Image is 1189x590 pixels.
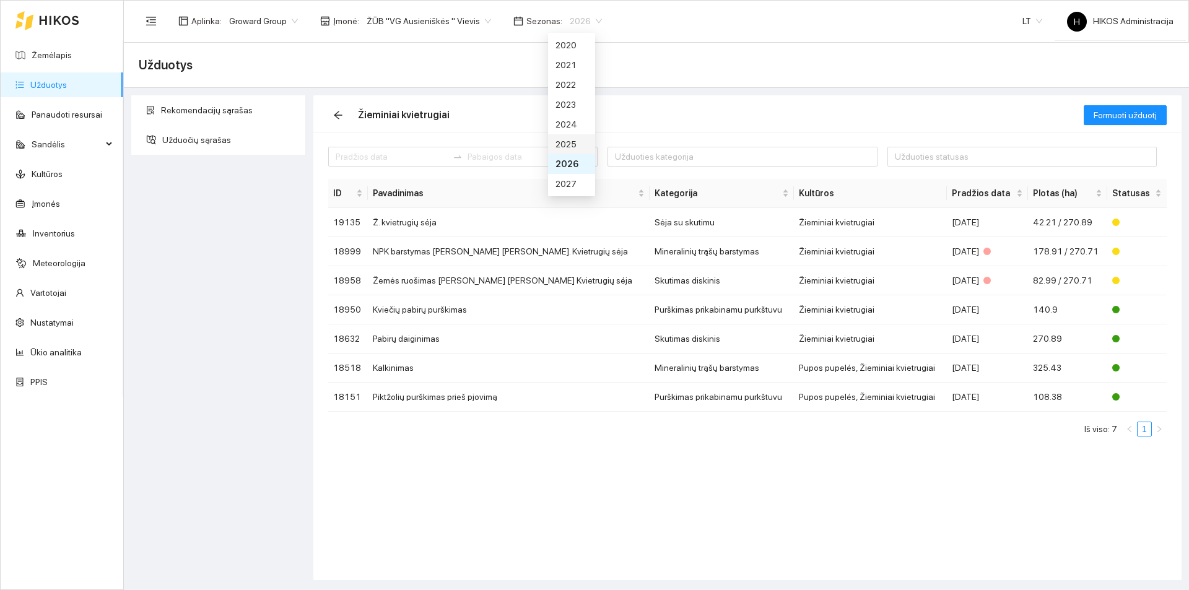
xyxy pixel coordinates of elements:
span: 2026 [570,12,602,30]
td: Žemės ruošimas [PERSON_NAME] [PERSON_NAME] Kvietrugių sėja [368,266,650,295]
a: Meteorologija [33,258,85,268]
td: Žieminiai kvietrugiai [794,295,947,324]
span: Statusas [1112,186,1152,200]
td: 18632 [328,324,368,354]
td: 18151 [328,383,368,412]
span: layout [178,16,188,26]
div: 2020 [548,35,595,55]
div: 2026 [555,157,588,171]
button: menu-fold [139,9,163,33]
span: Įmonė : [333,14,359,28]
div: 2022 [548,75,595,95]
div: 2021 [548,55,595,75]
td: Pupos pupelės, Žieminiai kvietrugiai [794,354,947,383]
td: Kviečių pabirų purškimas [368,295,650,324]
span: arrow-left [329,110,347,120]
td: Skutimas diskinis [650,266,793,295]
span: 178.91 / 270.71 [1033,246,1099,256]
a: Ūkio analitika [30,347,82,357]
td: 108.38 [1028,383,1107,412]
div: [DATE] [952,361,1023,375]
td: Pabirų daiginimas [368,324,650,354]
th: this column's title is Kategorija,this column is sortable [650,179,793,208]
a: PPIS [30,377,48,387]
li: 1 [1137,422,1152,436]
td: 18999 [328,237,368,266]
th: this column's title is Pavadinimas,this column is sortable [368,179,650,208]
span: Užduotys [139,55,193,75]
span: Užduočių sąrašas [162,128,296,152]
td: Mineralinių trąšų barstymas [650,354,793,383]
a: Vartotojai [30,288,66,298]
td: 325.43 [1028,354,1107,383]
td: Žieminiai kvietrugiai [794,237,947,266]
div: Žieminiai kvietrugiai [358,107,450,123]
td: Purškimas prikabinamu purkštuvu [650,383,793,412]
span: ID [333,186,354,200]
a: Įmonės [32,199,60,209]
a: Kultūros [32,169,63,179]
td: Kalkinimas [368,354,650,383]
span: menu-fold [146,15,157,27]
span: shop [320,16,330,26]
td: 19135 [328,208,368,237]
th: this column's title is Pradžios data,this column is sortable [947,179,1028,208]
span: Sezonas : [526,14,562,28]
th: this column's title is Plotas (ha),this column is sortable [1028,179,1107,208]
li: Iš viso: 7 [1084,422,1117,436]
div: 2027 [548,174,595,194]
div: 2025 [555,137,588,151]
td: NPK barstymas [PERSON_NAME] [PERSON_NAME]. Kvietrugių sėja [368,237,650,266]
div: 2027 [555,177,588,191]
div: [DATE] [952,274,1023,287]
td: Mineralinių trąšų barstymas [650,237,793,266]
span: Aplinka : [191,14,222,28]
div: [DATE] [952,215,1023,229]
span: 42.21 / 270.89 [1033,217,1092,227]
th: Kultūros [794,179,947,208]
span: solution [146,106,155,115]
td: 270.89 [1028,324,1107,354]
button: left [1122,422,1137,436]
td: 140.9 [1028,295,1107,324]
div: 2020 [555,38,588,52]
span: Pradžios data [952,186,1014,200]
li: Atgal [1122,422,1137,436]
span: left [1126,425,1133,433]
a: Žemėlapis [32,50,72,60]
th: this column's title is ID,this column is sortable [328,179,368,208]
a: Panaudoti resursai [32,110,102,119]
div: 2026 [548,154,595,174]
td: Purškimas prikabinamu purkštuvu [650,295,793,324]
td: Ž. kvietrugių sėja [368,208,650,237]
td: Piktžolių purškimas prieš pjovimą [368,383,650,412]
span: calendar [513,16,523,26]
span: Rekomendacijų sąrašas [161,98,296,123]
button: right [1152,422,1167,436]
a: Inventorius [33,228,75,238]
a: Nustatymai [30,318,74,328]
div: 2025 [548,134,595,154]
div: 2023 [548,95,595,115]
td: Žieminiai kvietrugiai [794,266,947,295]
button: Formuoti užduotį [1084,105,1167,125]
div: 2022 [555,78,588,92]
div: [DATE] [952,245,1023,258]
div: 2024 [548,115,595,134]
a: Užduotys [30,80,67,90]
td: 18950 [328,295,368,324]
span: H [1074,12,1080,32]
li: Pirmyn [1152,422,1167,436]
span: Groward Group [229,12,298,30]
input: Pabaigos data [468,150,580,163]
span: 82.99 / 270.71 [1033,275,1092,285]
td: Sėja su skutimu [650,208,793,237]
span: Plotas (ha) [1033,186,1093,200]
button: arrow-left [328,105,348,125]
span: right [1156,425,1163,433]
div: 2024 [555,118,588,131]
td: 18518 [328,354,368,383]
span: Kategorija [655,186,779,200]
div: 2021 [555,58,588,72]
div: [DATE] [952,390,1023,404]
